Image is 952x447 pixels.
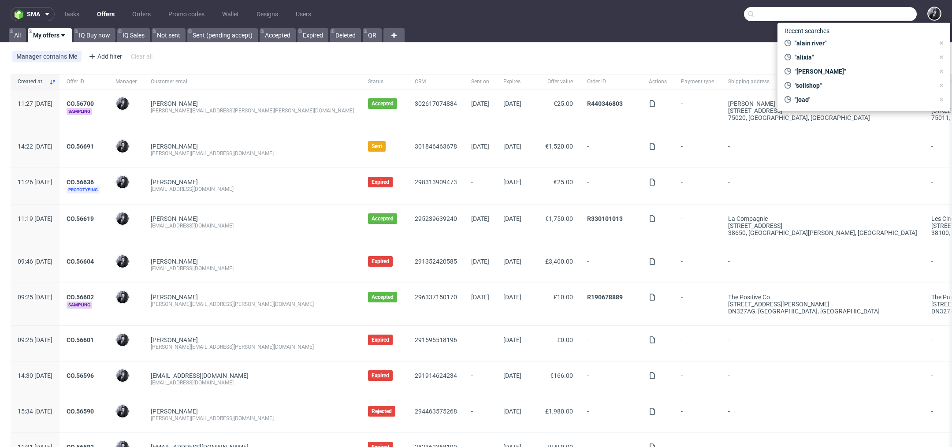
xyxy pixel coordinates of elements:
[297,28,328,42] a: Expired
[471,372,489,386] span: -
[587,143,635,157] span: -
[69,53,78,60] div: Me
[728,294,917,301] div: The Positive Co
[27,11,40,17] span: sma
[151,379,354,386] div: [EMAIL_ADDRESS][DOMAIN_NAME]
[67,302,92,309] span: Sampling
[587,100,623,107] a: R440346803
[503,100,521,107] span: [DATE]
[728,258,917,272] span: -
[151,336,198,343] a: [PERSON_NAME]
[18,78,45,86] span: Created at
[151,294,198,301] a: [PERSON_NAME]
[587,215,623,222] a: R330101013
[116,212,129,225] img: Philippe Dubuy
[67,78,101,86] span: Offer ID
[471,258,489,265] span: [DATE]
[67,215,94,222] a: CO.56619
[728,100,917,107] div: [PERSON_NAME]
[545,143,573,150] span: €1,520.00
[151,186,354,193] div: [EMAIL_ADDRESS][DOMAIN_NAME]
[471,100,489,107] span: [DATE]
[681,215,714,236] span: -
[781,24,833,38] span: Recent searches
[545,215,573,222] span: €1,750.00
[415,372,457,379] a: 291914624234
[791,81,934,90] span: "solishop"
[127,7,156,21] a: Orders
[18,336,52,343] span: 09:25 [DATE]
[681,294,714,315] span: -
[728,179,917,194] span: -
[728,107,917,114] div: [STREET_ADDRESS]
[152,28,186,42] a: Not sent
[67,108,92,115] span: Sampling
[503,179,521,186] span: [DATE]
[471,294,489,301] span: [DATE]
[116,369,129,382] img: Philippe Dubuy
[728,372,917,386] span: -
[74,28,115,42] a: IQ Buy now
[58,7,85,21] a: Tasks
[681,100,714,121] span: -
[545,258,573,265] span: £3,400.00
[151,301,354,308] div: [PERSON_NAME][EMAIL_ADDRESS][PERSON_NAME][DOMAIN_NAME]
[728,229,917,236] div: 38650, [GEOGRAPHIC_DATA][PERSON_NAME] , [GEOGRAPHIC_DATA]
[681,408,714,422] span: -
[681,143,714,157] span: -
[372,100,394,107] span: Accepted
[681,372,714,386] span: -
[16,53,43,60] span: Manager
[151,150,354,157] div: [PERSON_NAME][EMAIL_ADDRESS][DOMAIN_NAME]
[681,336,714,350] span: -
[557,336,573,343] span: £0.00
[116,255,129,268] img: Philippe Dubuy
[18,372,52,379] span: 14:30 [DATE]
[503,143,521,150] span: [DATE]
[187,28,258,42] a: Sent (pending accept)
[728,114,917,121] div: 75020, [GEOGRAPHIC_DATA] , [GEOGRAPHIC_DATA]
[129,50,154,63] div: Clear all
[151,143,198,150] a: [PERSON_NAME]
[372,372,389,379] span: Expired
[290,7,316,21] a: Users
[151,215,198,222] a: [PERSON_NAME]
[116,291,129,303] img: Philippe Dubuy
[554,294,573,301] span: £10.00
[9,28,26,42] a: All
[67,100,94,107] a: CO.56700
[363,28,382,42] a: QR
[587,336,635,350] span: -
[151,372,249,379] span: [EMAIL_ADDRESS][DOMAIN_NAME]
[372,336,389,343] span: Expired
[791,67,934,76] span: "[PERSON_NAME]"
[151,258,198,265] a: [PERSON_NAME]
[535,78,573,86] span: Offer value
[67,143,94,150] a: CO.56691
[372,179,389,186] span: Expired
[18,294,52,301] span: 09:25 [DATE]
[791,95,934,104] span: "joao"
[116,140,129,153] img: Philippe Dubuy
[728,336,917,350] span: -
[67,294,94,301] a: CO.56602
[587,408,635,422] span: -
[372,258,389,265] span: Expired
[67,179,94,186] a: CO.56636
[115,78,137,86] span: Manager
[471,215,489,222] span: [DATE]
[18,408,52,415] span: 15:34 [DATE]
[85,49,124,63] div: Add filter
[151,222,354,229] div: [EMAIL_ADDRESS][DOMAIN_NAME]
[151,343,354,350] div: [PERSON_NAME][EMAIL_ADDRESS][PERSON_NAME][DOMAIN_NAME]
[587,179,635,194] span: -
[43,53,69,60] span: contains
[372,143,382,150] span: Sent
[415,143,457,150] a: 301846463678
[151,415,354,422] div: [PERSON_NAME][EMAIL_ADDRESS][DOMAIN_NAME]
[415,78,457,86] span: CRM
[415,179,457,186] a: 298313909473
[503,336,521,343] span: [DATE]
[471,408,489,422] span: -
[928,7,941,20] img: Philippe Dubuy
